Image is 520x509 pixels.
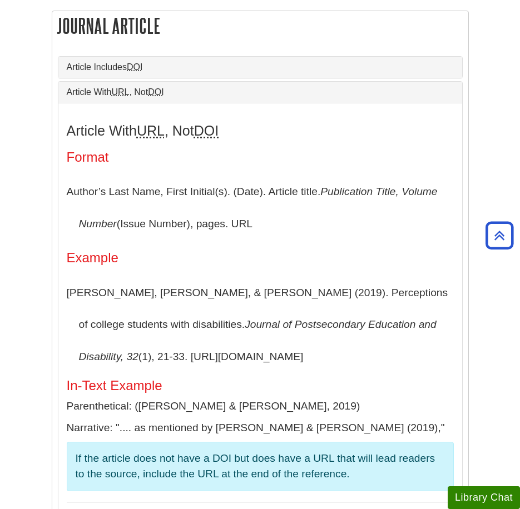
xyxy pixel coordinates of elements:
[76,451,445,483] p: If the article does not have a DOI but does have a URL that will lead readers to the source, incl...
[127,62,142,72] abbr: Digital Object Identifier. This is the string of numbers associated with a particular article. No...
[137,123,165,138] abbr: Uniform Resource Locator. This is the web/URL address found in the address bar of a webpage.
[52,11,468,41] h2: Journal Article
[67,277,454,373] p: [PERSON_NAME], [PERSON_NAME], & [PERSON_NAME] (2019). Perceptions of college students with disabi...
[67,251,454,265] h4: Example
[67,420,454,436] p: Narrative: ".... as mentioned by [PERSON_NAME] & [PERSON_NAME] (2019),"
[67,62,454,72] a: Article IncludesDOI
[111,87,129,97] abbr: Uniform Resource Locator. This is the web/URL address found in the address bar of a webpage.
[67,378,454,393] h5: In-Text Example
[79,186,438,229] i: Publication Title, Volume Number
[448,486,520,509] button: Library Chat
[67,398,454,415] p: Parenthetical: ([PERSON_NAME] & [PERSON_NAME], 2019)
[67,176,454,239] p: Author’s Last Name, First Initial(s). (Date). Article title. (Issue Number), pages. URL
[67,123,454,139] h3: Article With , Not
[482,228,517,243] a: Back to Top
[67,150,454,164] h4: Format
[194,123,219,138] abbr: Digital Object Identifier. This is the string of numbers associated with a particular article. No...
[148,87,164,97] abbr: Digital Object Identifier. This is the string of numbers associated with a particular article. No...
[67,87,454,97] a: Article WithURL, NotDOI
[79,318,437,362] i: Journal of Postsecondary Education and Disability, 32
